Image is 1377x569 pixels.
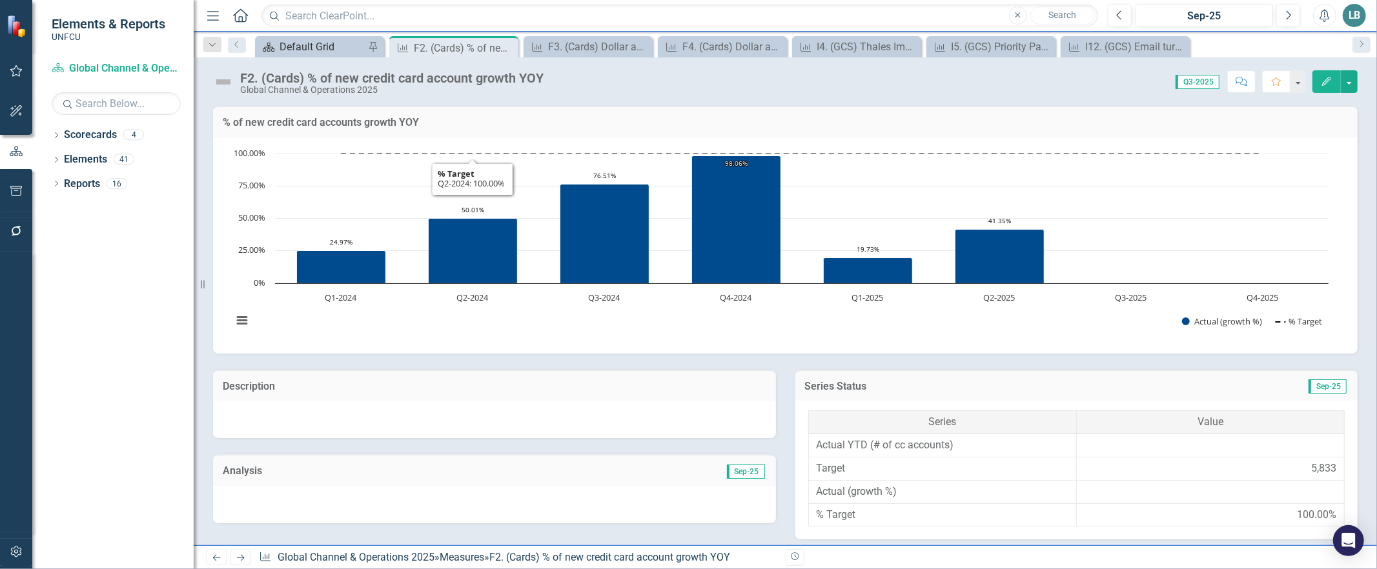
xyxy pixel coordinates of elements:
[1343,4,1366,27] button: LB
[325,292,358,303] text: Q1-2024
[489,551,730,563] div: F2. (Cards) % of new credit card account growth YOY
[278,551,434,563] a: Global Channel & Operations 2025
[429,218,518,283] path: Q2-2024, 50.0090009. Actual (growth %).
[223,465,495,477] h3: Analysis
[589,292,621,303] text: Q3-2024
[254,277,265,288] text: 0%
[951,39,1052,55] div: I5. (GCS) Priority Pass digitization
[1297,508,1336,523] div: 100.00%
[280,39,365,55] div: Default Grid
[955,229,1045,283] path: Q2-2025, 41.35093434. Actual (growth %).
[232,311,250,329] button: View chart menu, Chart
[1309,379,1347,394] span: Sep-25
[808,503,1076,526] td: % Target
[548,39,649,55] div: F3. (Cards) Dollar amount of credit cards sales
[692,155,781,283] path: Q4-2024, 98.05580558. Actual (growth %).
[114,154,134,165] div: 41
[52,61,181,76] a: Global Channel & Operations 2025
[414,40,515,56] div: F2. (Cards) % of new credit card account growth YOY
[984,292,1015,303] text: Q2-2025
[988,216,1011,225] text: 41.35%
[852,292,884,303] text: Q1-2025
[213,72,234,92] img: Not Defined
[64,152,107,167] a: Elements
[720,292,753,303] text: Q4-2024
[440,551,484,563] a: Measures
[339,151,1266,156] g: % Target, series 2 of 2. Line with 8 data points.
[226,147,1345,341] div: Chart. Highcharts interactive chart.
[1064,39,1187,55] a: I12. (GCS) Email turnaround time
[725,159,748,168] text: 98.06%
[1076,411,1344,434] th: Value
[560,184,649,283] path: Q3-2024, 76.50765077. Actual (growth %).
[226,147,1335,341] svg: Interactive chart
[857,245,879,254] text: 19.73%
[240,71,544,85] div: F2. (Cards) % of new credit card account growth YOY
[234,147,265,159] text: 100.00%
[1030,6,1095,25] button: Search
[1140,8,1269,24] div: Sep-25
[297,250,386,283] path: Q1-2024, 24.96849685. Actual (growth %).
[1176,75,1219,89] span: Q3-2025
[593,171,616,180] text: 76.51%
[1048,10,1076,20] span: Search
[258,39,365,55] a: Default Grid
[727,464,765,479] span: Sep-25
[64,128,117,143] a: Scorecards
[1116,292,1147,303] text: Q3-2025
[808,457,1076,480] td: Target
[1276,316,1323,327] button: Show % Target
[240,85,544,95] div: Global Channel & Operations 2025
[330,237,352,246] text: 24.97%
[930,39,1052,55] a: I5. (GCS) Priority Pass digitization
[817,39,918,55] div: I4. (GCS) Thales Improvement Plan Phase II
[824,257,913,283] path: Q1-2025, 19.73255615. Actual (growth %).
[527,39,649,55] a: F3. (Cards) Dollar amount of credit cards sales
[1289,315,1323,327] text: % Target
[64,177,100,192] a: Reports
[1333,525,1364,556] div: Open Intercom Messenger
[238,244,265,255] text: 25.00%
[297,154,1264,284] g: Actual (growth %), series 1 of 2. Bar series with 8 bars.
[238,212,265,223] text: 50.00%
[6,14,29,37] img: ClearPoint Strategy
[223,381,766,392] h3: Description
[261,5,1098,27] input: Search ClearPoint...
[1085,39,1187,55] div: I12. (GCS) Email turnaround time
[1247,292,1279,303] text: Q4-2025
[462,205,484,214] text: 50.01%
[661,39,784,55] a: F4. (Cards) Dollar amount of debit cards sales
[682,39,784,55] div: F4. (Cards) Dollar amount of debit cards sales
[808,411,1076,434] th: Series
[1311,461,1336,476] div: 5,833
[457,292,489,303] text: Q2-2024
[1194,315,1262,327] text: Actual (growth %)
[238,179,265,191] text: 75.00%
[1182,316,1262,327] button: Show Actual (growth %)
[795,39,918,55] a: I4. (GCS) Thales Improvement Plan Phase II
[808,480,1076,503] td: Actual (growth %)
[123,130,144,141] div: 4
[259,550,775,565] div: » »
[107,178,127,189] div: 16
[805,381,1137,392] h3: Series Status
[52,16,165,32] span: Elements & Reports
[52,92,181,115] input: Search Below...
[223,117,1348,128] h3: % of new credit card accounts growth YOY
[52,32,165,42] small: UNFCU
[1136,4,1273,27] button: Sep-25
[808,434,1076,457] td: Actual YTD (# of cc accounts)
